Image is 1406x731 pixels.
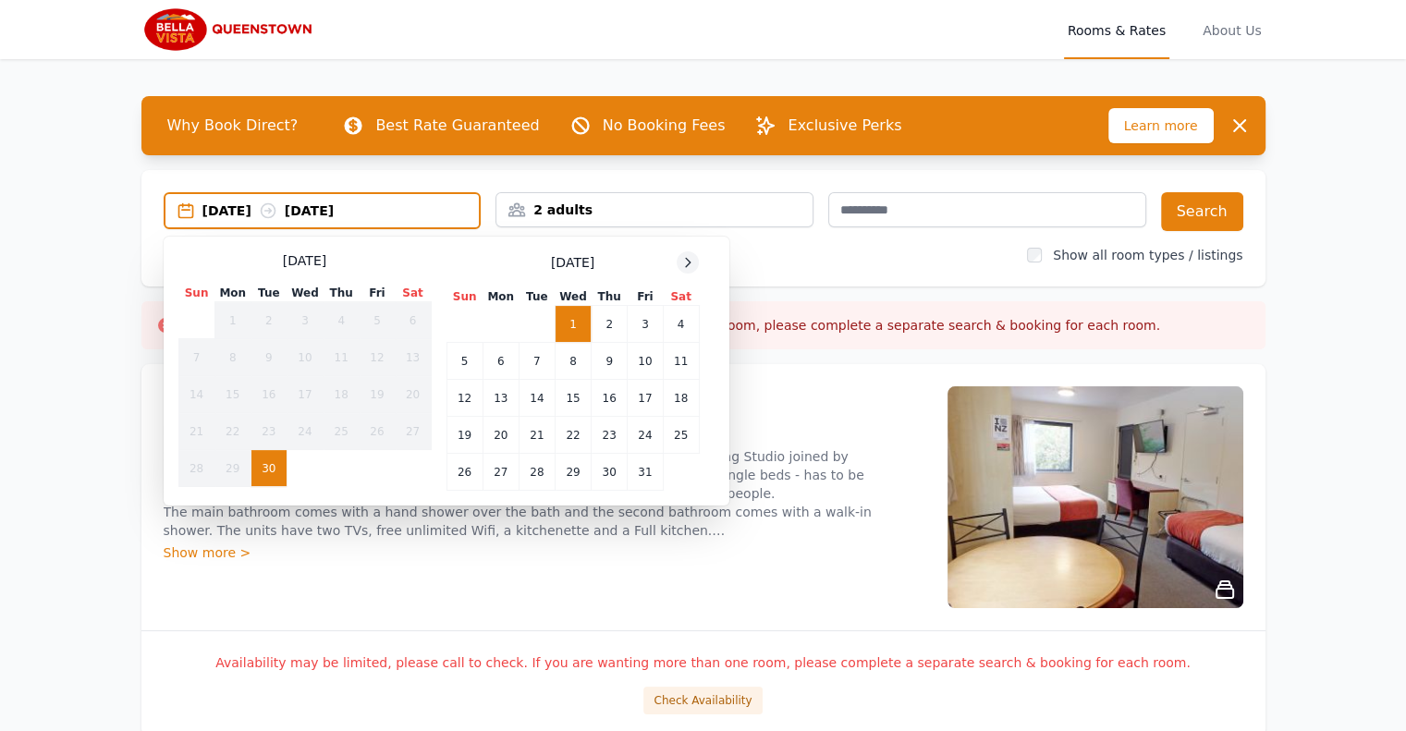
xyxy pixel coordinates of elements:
[551,253,594,272] span: [DATE]
[324,376,360,413] td: 18
[178,376,214,413] td: 14
[483,454,519,491] td: 27
[628,417,663,454] td: 24
[592,417,628,454] td: 23
[555,306,591,343] td: 1
[483,343,519,380] td: 6
[519,454,555,491] td: 28
[287,339,323,376] td: 10
[628,288,663,306] th: Fri
[178,285,214,302] th: Sun
[592,288,628,306] th: Thu
[283,251,326,270] span: [DATE]
[643,687,762,714] button: Check Availability
[519,380,555,417] td: 14
[496,201,813,219] div: 2 adults
[251,302,287,339] td: 2
[287,302,323,339] td: 3
[214,450,251,487] td: 29
[360,302,395,339] td: 5
[360,413,395,450] td: 26
[251,450,287,487] td: 30
[603,115,726,137] p: No Booking Fees
[287,376,323,413] td: 17
[375,115,539,137] p: Best Rate Guaranteed
[324,413,360,450] td: 25
[555,380,591,417] td: 15
[555,417,591,454] td: 22
[663,343,699,380] td: 11
[360,339,395,376] td: 12
[519,343,555,380] td: 7
[141,7,320,52] img: Bella Vista Queenstown
[628,380,663,417] td: 17
[395,376,431,413] td: 20
[178,413,214,450] td: 21
[519,288,555,306] th: Tue
[324,285,360,302] th: Thu
[324,339,360,376] td: 11
[214,302,251,339] td: 1
[519,417,555,454] td: 21
[663,380,699,417] td: 18
[628,343,663,380] td: 10
[1108,108,1214,143] span: Learn more
[153,107,313,144] span: Why Book Direct?
[628,454,663,491] td: 31
[483,417,519,454] td: 20
[287,285,323,302] th: Wed
[663,417,699,454] td: 25
[592,454,628,491] td: 30
[446,417,483,454] td: 19
[1161,192,1243,231] button: Search
[446,343,483,380] td: 5
[214,413,251,450] td: 22
[395,413,431,450] td: 27
[592,380,628,417] td: 16
[628,306,663,343] td: 3
[324,302,360,339] td: 4
[360,376,395,413] td: 19
[214,285,251,302] th: Mon
[1053,248,1242,262] label: Show all room types / listings
[555,288,591,306] th: Wed
[178,339,214,376] td: 7
[251,285,287,302] th: Tue
[164,543,925,562] div: Show more >
[395,285,431,302] th: Sat
[202,201,480,220] div: [DATE] [DATE]
[483,380,519,417] td: 13
[592,343,628,380] td: 9
[663,288,699,306] th: Sat
[446,454,483,491] td: 26
[446,380,483,417] td: 12
[592,306,628,343] td: 2
[251,339,287,376] td: 9
[663,306,699,343] td: 4
[446,288,483,306] th: Sun
[360,285,395,302] th: Fri
[214,339,251,376] td: 8
[178,450,214,487] td: 28
[251,413,287,450] td: 23
[555,454,591,491] td: 29
[555,343,591,380] td: 8
[251,376,287,413] td: 16
[164,653,1243,672] p: Availability may be limited, please call to check. If you are wanting more than one room, please ...
[214,376,251,413] td: 15
[287,413,323,450] td: 24
[788,115,901,137] p: Exclusive Perks
[395,339,431,376] td: 13
[483,288,519,306] th: Mon
[395,302,431,339] td: 6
